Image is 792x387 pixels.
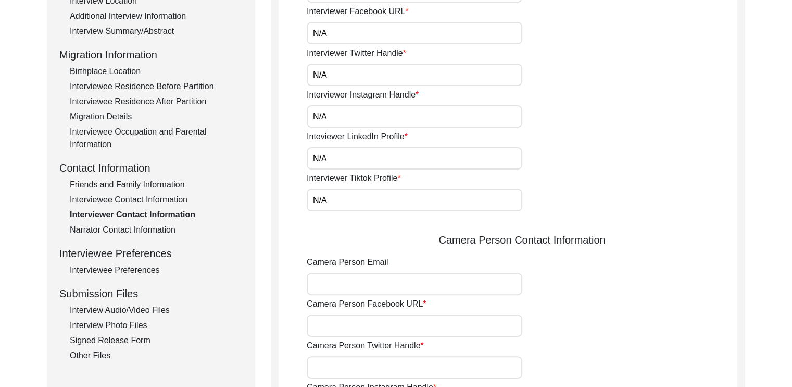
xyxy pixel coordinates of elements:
[307,298,426,310] label: Camera Person Facebook URL
[59,47,243,63] div: Migration Information
[70,194,243,206] div: Interviewee Contact Information
[70,25,243,38] div: Interview Summary/Abstract
[70,80,243,93] div: Interviewee Residence Before Partition
[70,334,243,347] div: Signed Release Form
[70,65,243,78] div: Birthplace Location
[307,232,737,248] div: Camera Person Contact Information
[70,304,243,317] div: Interview Audio/Video Files
[307,172,401,185] label: Interviewer Tiktok Profile
[307,5,409,18] label: Interviewer Facebook URL
[70,319,243,332] div: Interview Photo Files
[59,160,243,176] div: Contact Information
[70,264,243,276] div: Interviewee Preferences
[70,178,243,191] div: Friends and Family Information
[307,256,388,269] label: Camera Person Email
[70,349,243,362] div: Other Files
[70,126,243,151] div: Interviewee Occupation and Parental Information
[307,47,406,59] label: Interviewer Twitter Handle
[70,10,243,22] div: Additional Interview Information
[70,111,243,123] div: Migration Details
[70,209,243,221] div: Interviewer Contact Information
[307,130,408,143] label: Inteviewer LinkedIn Profile
[59,246,243,261] div: Interviewee Preferences
[59,286,243,301] div: Submission Files
[70,95,243,108] div: Interviewee Residence After Partition
[70,224,243,236] div: Narrator Contact Information
[307,340,424,352] label: Camera Person Twitter Handle
[307,89,419,101] label: Interviewer Instagram Handle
